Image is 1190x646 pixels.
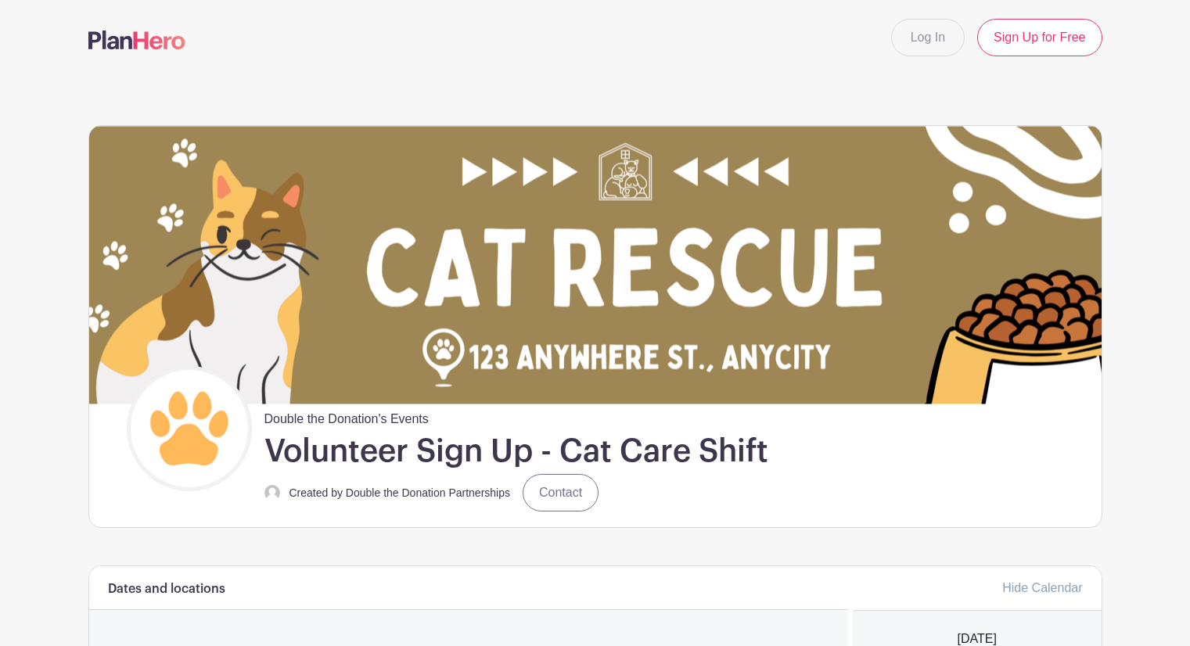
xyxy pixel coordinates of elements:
img: cat-paw-200x200.png [131,370,248,487]
small: Created by Double the Donation Partnerships [289,486,511,499]
h1: Volunteer Sign Up - Cat Care Shift [264,432,768,471]
img: logo-507f7623f17ff9eddc593b1ce0a138ce2505c220e1c5a4e2b4648c50719b7d32.svg [88,31,185,49]
a: Hide Calendar [1002,581,1082,594]
span: Double the Donation's Events [264,404,429,429]
a: Sign Up for Free [977,19,1102,56]
img: default-ce2991bfa6775e67f084385cd625a349d9dcbb7a52a09fb2fda1e96e2d18dcdb.png [264,485,280,501]
a: Log In [891,19,965,56]
a: Contact [523,474,599,511]
img: Cat%20Rescue.png [89,126,1102,404]
h6: Dates and locations [108,582,225,597]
